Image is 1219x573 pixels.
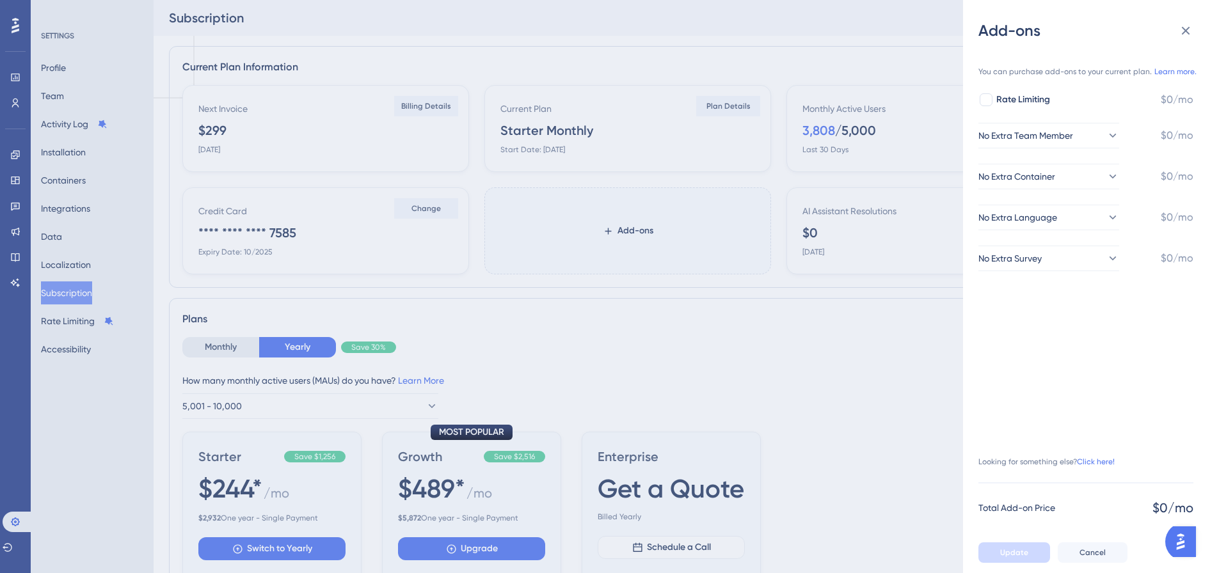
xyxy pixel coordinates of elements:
[978,169,1055,184] span: No Extra Container
[978,205,1119,230] button: No Extra Language
[978,128,1073,143] span: No Extra Team Member
[1161,128,1193,143] span: $0/mo
[978,542,1050,563] button: Update
[1000,547,1028,558] span: Update
[1077,457,1115,467] a: Click here!
[978,210,1057,225] span: No Extra Language
[1154,67,1197,77] a: Learn more.
[1161,169,1193,184] span: $0/mo
[1161,210,1193,225] span: $0/mo
[978,164,1119,189] button: No Extra Container
[1161,92,1193,107] span: $0/mo
[978,251,1042,266] span: No Extra Survey
[978,457,1077,467] span: Looking for something else?
[1080,547,1106,558] span: Cancel
[1058,542,1127,563] button: Cancel
[1152,499,1193,517] span: $0/mo
[978,20,1204,41] div: Add-ons
[996,92,1050,107] span: Rate Limiting
[978,246,1119,271] button: No Extra Survey
[1161,251,1193,266] span: $0/mo
[978,67,1152,77] span: You can purchase add-ons to your current plan.
[978,500,1055,515] span: Total Add-on Price
[978,123,1119,148] button: No Extra Team Member
[1165,522,1204,561] iframe: UserGuiding AI Assistant Launcher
